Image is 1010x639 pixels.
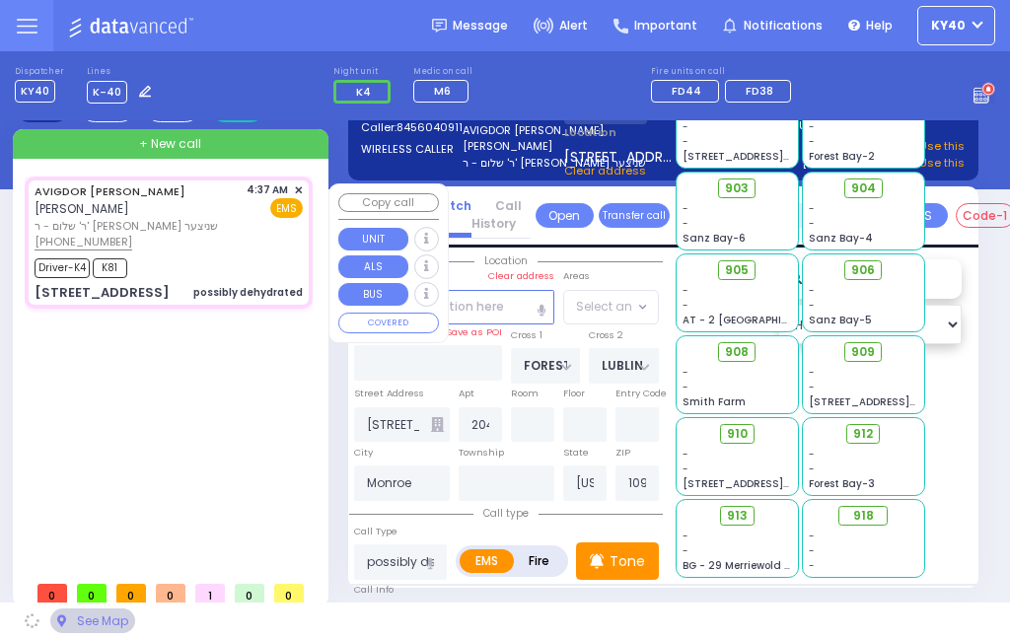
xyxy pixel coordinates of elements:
[294,182,303,199] span: ✕
[853,507,874,525] span: 918
[683,283,688,298] span: -
[432,19,447,34] img: message.svg
[866,17,893,35] span: Help
[809,283,815,298] span: -
[431,417,444,432] span: Other building occupants
[488,269,554,283] label: Clear address
[746,83,773,99] span: FD38
[354,583,394,597] label: Call Info
[354,525,397,538] label: Call Type
[35,218,241,235] span: ר' שלום - ר' [PERSON_NAME] שניצער
[809,298,815,313] span: -
[361,119,457,136] label: Caller:
[615,446,630,460] label: ZIP
[809,201,815,216] span: -
[917,6,995,45] button: KY40
[397,119,463,135] span: 8456040911
[725,179,749,197] span: 903
[93,258,127,278] span: K81
[683,365,688,380] span: -
[683,134,688,149] span: -
[610,551,645,572] p: Tone
[809,447,815,461] span: -
[931,17,966,35] span: KY40
[459,446,504,460] label: Township
[446,325,502,339] label: Save as POI
[563,269,590,283] label: Areas
[68,14,199,38] img: Logo
[851,179,876,197] span: 904
[35,200,129,217] span: [PERSON_NAME]
[809,558,918,573] div: -
[683,298,688,313] span: -
[77,584,107,608] span: 0
[727,425,748,443] span: 910
[851,343,875,361] span: 909
[809,380,815,394] span: -
[683,313,829,327] span: AT - 2 [GEOGRAPHIC_DATA]
[672,83,701,99] span: FD44
[683,543,688,558] span: -
[356,84,371,100] span: K4
[338,283,408,306] button: BUS
[853,425,873,443] span: 912
[193,285,303,300] div: possibly dehydrated
[809,134,815,149] span: -
[270,198,303,218] span: EMS
[809,313,872,327] span: Sanz Bay-5
[473,506,539,521] span: Call type
[35,183,185,199] a: AVIGDOR [PERSON_NAME]
[615,387,667,400] label: Entry Code
[15,80,55,103] span: KY40
[683,201,688,216] span: -
[809,461,815,476] span: -
[683,380,688,394] span: -
[463,122,558,139] label: AVIGDOR [PERSON_NAME]
[683,461,688,476] span: -
[725,261,749,279] span: 905
[809,216,815,231] span: -
[683,216,688,231] span: -
[459,387,474,400] label: Apt
[576,298,664,316] span: Select an area
[809,476,875,491] span: Forest Bay-3
[559,17,588,35] span: Alert
[511,387,539,400] label: Room
[463,138,558,155] label: [PERSON_NAME]
[809,119,815,134] span: -
[463,155,558,172] label: ר' שלום - ר' [PERSON_NAME] שניצער
[87,81,127,104] span: K-40
[354,387,424,400] label: Street Address
[338,313,439,334] button: COVERED
[87,66,157,78] label: Lines
[471,197,531,232] a: Call History
[139,135,201,153] span: + New call
[809,231,873,246] span: Sanz Bay-4
[333,66,397,78] label: Night unit
[460,549,514,573] label: EMS
[511,328,542,342] label: Cross 1
[338,255,408,278] button: ALS
[247,182,288,197] span: 4:37 AM
[156,584,185,608] span: 0
[513,549,565,573] label: Fire
[195,584,225,608] span: 1
[563,387,585,400] label: Floor
[37,584,67,608] span: 0
[634,17,697,35] span: Important
[683,529,688,543] span: -
[453,17,508,35] span: Message
[744,17,823,35] span: Notifications
[599,203,670,228] button: Transfer call
[235,584,264,608] span: 0
[15,66,64,78] label: Dispatcher
[354,446,373,460] label: City
[50,608,135,633] div: See map
[338,193,439,212] button: Copy call
[564,163,646,178] span: Clear address
[116,584,146,608] span: 0
[725,343,749,361] span: 908
[354,290,554,325] input: Search location here
[809,365,815,380] span: -
[35,258,90,278] span: Driver-K4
